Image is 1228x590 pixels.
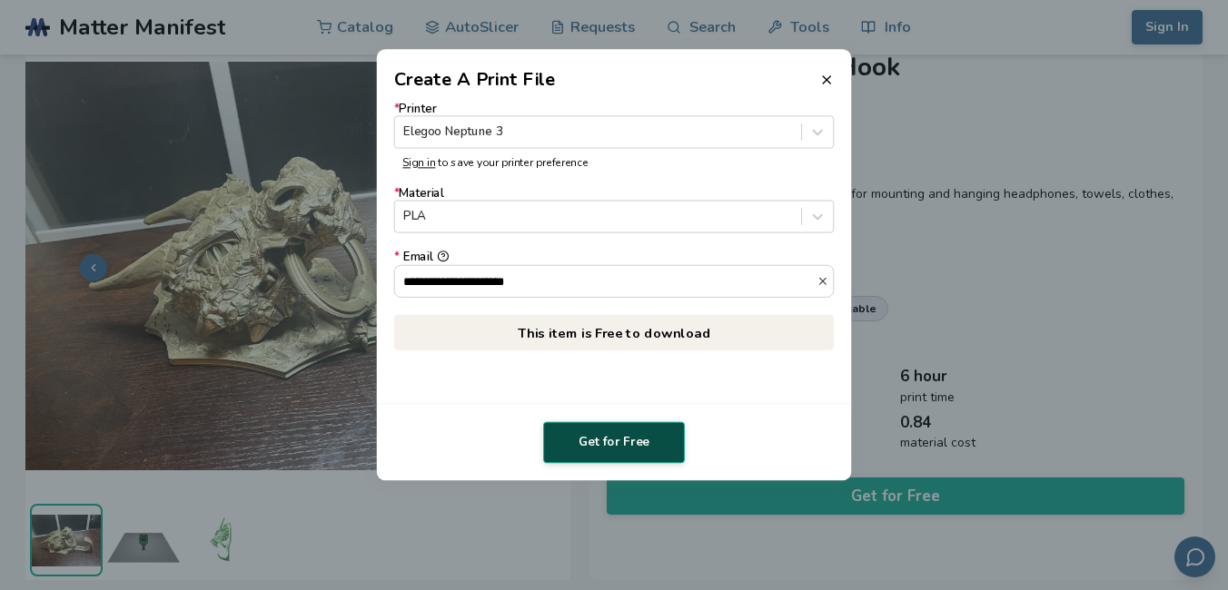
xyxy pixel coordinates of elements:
[394,315,835,350] p: This item is Free to download
[437,251,449,262] button: *Email
[394,102,835,148] label: Printer
[395,265,817,296] input: *Email
[394,251,835,264] div: Email
[402,155,435,170] a: Sign in
[394,187,835,233] label: Material
[402,157,826,170] p: to save your printer preference
[543,422,685,464] button: Get for Free
[403,210,407,223] input: *MaterialPLA
[394,66,556,93] h2: Create A Print File
[817,275,833,287] button: *Email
